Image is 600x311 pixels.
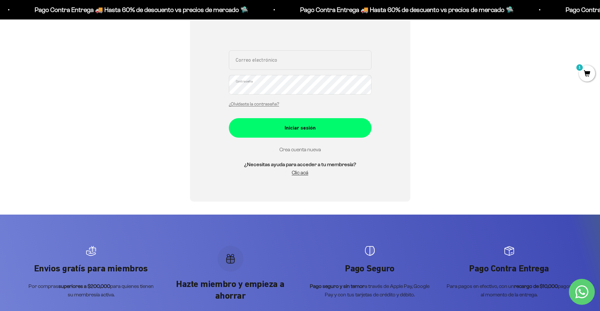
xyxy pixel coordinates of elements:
[446,263,572,274] p: Pago Contra Entrega
[28,263,154,274] p: Envios gratís para miembros
[229,160,371,169] h5: ¿Necesitas ayuda para acceder a tu membresía?
[446,246,572,299] div: Artículo 4 de 4
[229,118,371,138] button: Iniciar sesión
[167,278,294,302] p: Hazte miembro y empieza a ahorrar
[29,5,242,15] p: Pago Contra Entrega 🚚 Hasta 60% de descuento vs precios de mercado 🛸
[307,282,433,299] p: a través de Apple Pay, Google Pay y con tus tarjetas de crédito y débito.
[58,283,110,289] strong: superiores a $200,000
[514,283,558,289] strong: recargo de $10,000
[279,147,321,152] a: Crea cuenta nueva
[307,246,433,299] div: Artículo 3 de 4
[576,64,583,71] mark: 1
[294,5,508,15] p: Pago Contra Entrega 🚚 Hasta 60% de descuento vs precios de mercado 🛸
[229,102,279,106] a: ¿Olvidaste la contraseña?
[28,246,154,299] div: Artículo 1 de 4
[579,70,595,78] a: 1
[292,170,308,175] a: Clic acá
[229,4,371,43] iframe: Social Login Buttons
[242,124,359,132] div: Iniciar sesión
[446,282,572,299] p: Para pagos en efectivo, con un pagos al momento de la entrega.
[28,282,154,299] p: Por compras para quienes tienen su membresía activa.
[310,283,365,289] strong: Pago seguro y sin temor
[307,263,433,274] p: Pago Seguro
